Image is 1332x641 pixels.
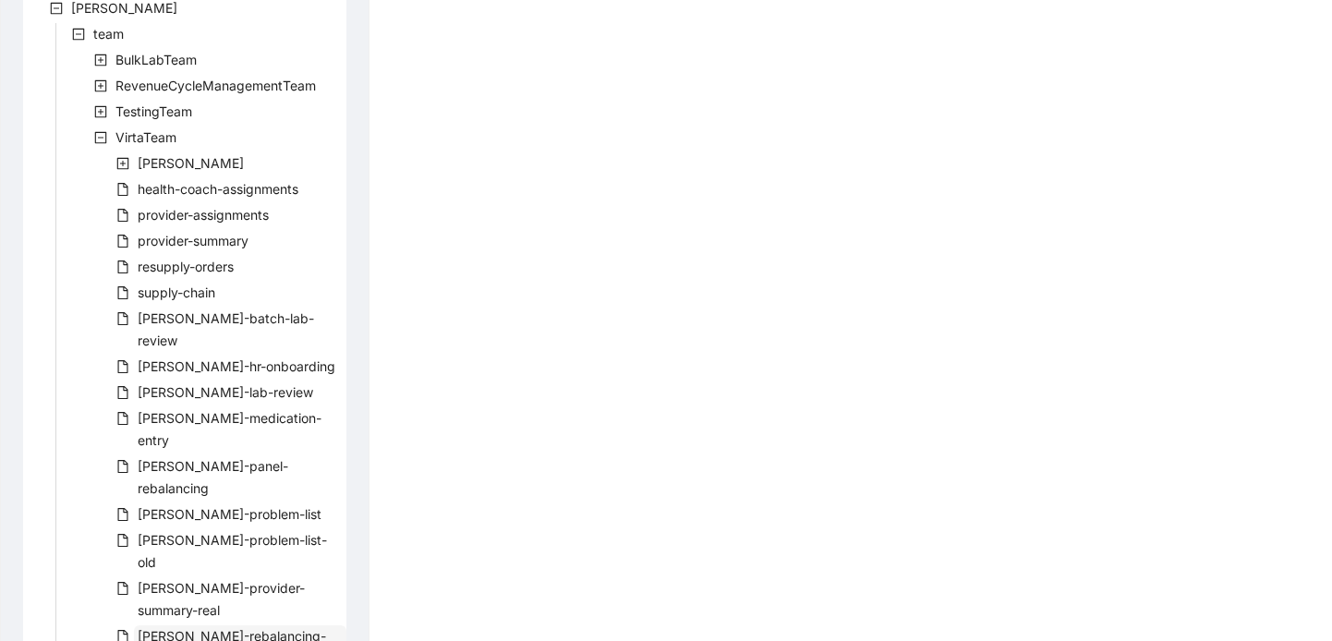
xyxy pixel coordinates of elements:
span: provider-summary [138,233,248,248]
span: RevenueCycleManagementTeam [115,78,316,93]
span: BulkLabTeam [112,49,200,71]
span: BulkLabTeam [115,52,197,67]
span: file [116,235,129,248]
span: team [90,23,127,45]
span: [PERSON_NAME] [138,155,244,171]
span: VirtaTeam [112,127,180,149]
span: [PERSON_NAME]-hr-onboarding [138,358,335,374]
span: file [116,209,129,222]
span: virta-batch-lab-review [134,308,346,352]
span: virta-panel-rebalancing [134,455,346,500]
span: [PERSON_NAME]-batch-lab-review [138,310,314,348]
span: virta-provider-summary-real [134,577,346,622]
span: file [116,534,129,547]
span: [PERSON_NAME]-problem-list [138,506,321,522]
span: supply-chain [138,284,215,300]
span: file [116,386,129,399]
span: [PERSON_NAME]-lab-review [138,384,313,400]
span: file [116,183,129,196]
span: TestingTeam [115,103,192,119]
span: file [116,260,129,273]
span: file [116,286,129,299]
span: virta-hr-onboarding [134,356,339,378]
span: file [116,312,129,325]
span: minus-square [50,2,63,15]
span: virta-medication-entry [134,407,346,452]
span: virta [134,152,248,175]
span: [PERSON_NAME]-provider-summary-real [138,580,305,618]
span: plus-square [94,105,107,118]
span: provider-assignments [138,207,269,223]
span: plus-square [116,157,129,170]
span: virta-problem-list-old [134,529,346,574]
span: [PERSON_NAME]-medication-entry [138,410,321,448]
span: plus-square [94,79,107,92]
span: health-coach-assignments [138,181,298,197]
span: resupply-orders [138,259,234,274]
span: team [93,26,124,42]
span: minus-square [94,131,107,144]
span: file [116,582,129,595]
span: [PERSON_NAME]-panel-rebalancing [138,458,288,496]
span: supply-chain [134,282,219,304]
span: file [116,508,129,521]
span: virta-problem-list [134,503,325,526]
span: provider-assignments [134,204,272,226]
span: file [116,412,129,425]
span: file [116,460,129,473]
span: resupply-orders [134,256,237,278]
span: [PERSON_NAME]-problem-list-old [138,532,327,570]
span: minus-square [72,28,85,41]
span: RevenueCycleManagementTeam [112,75,320,97]
span: provider-summary [134,230,252,252]
span: plus-square [94,54,107,67]
span: VirtaTeam [115,129,176,145]
span: file [116,360,129,373]
span: health-coach-assignments [134,178,302,200]
span: TestingTeam [112,101,196,123]
span: virta-lab-review [134,381,317,404]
